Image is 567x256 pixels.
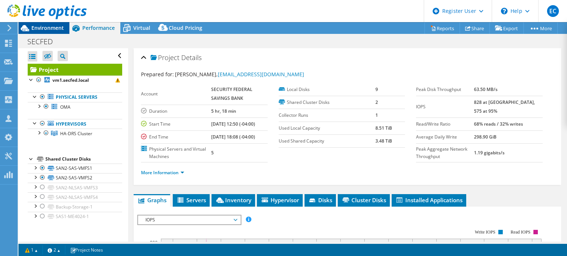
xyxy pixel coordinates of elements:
span: HA-DRS Cluster [60,130,92,137]
b: 5 hr, 18 min [211,108,236,114]
h1: SECFED [24,38,64,46]
span: Details [181,53,202,62]
label: Local Disks [279,86,376,93]
span: Project [151,54,179,62]
svg: \n [501,8,508,14]
text: Write IOPS [475,229,495,235]
a: Share [460,22,490,34]
span: Installed Applications [395,196,463,204]
span: Graphs [137,196,166,204]
label: Start Time [141,120,211,128]
a: vm1.secfed.local [28,76,122,85]
label: Prepared for: [141,71,174,78]
a: SAN2-NLSAS-VMFS3 [28,183,122,192]
b: [DATE] 12:50 (-04:00) [211,121,255,127]
span: Environment [31,24,64,31]
b: 828 at [GEOGRAPHIC_DATA], 575 at 95% [474,99,535,114]
a: Export [489,22,524,34]
a: Hypervisors [28,119,122,129]
b: 1.19 gigabits/s [474,150,505,156]
a: More [523,22,558,34]
label: Duration [141,108,211,115]
a: SAN2-SAS-VMFS2 [28,173,122,183]
a: OMA [28,102,122,112]
b: 1 [375,112,378,118]
label: IOPS [416,103,474,111]
a: [EMAIL_ADDRESS][DOMAIN_NAME] [218,71,304,78]
label: Account [141,90,211,98]
a: Project Notes [65,245,108,255]
a: More Information [141,169,184,176]
label: Physical Servers and Virtual Machines [141,145,211,160]
text: 800 [150,239,158,246]
span: OMA [60,104,71,110]
label: Average Daily Write [416,133,474,141]
a: SAS1-ME4024-1 [28,212,122,221]
b: 68% reads / 32% writes [474,121,523,127]
label: Peak Aggregate Network Throughput [416,145,474,160]
a: HA-DRS Cluster [28,129,122,138]
label: Shared Cluster Disks [279,99,376,106]
span: EC [547,5,559,17]
b: 298.90 GiB [474,134,496,140]
span: [PERSON_NAME], [175,71,304,78]
span: Cluster Disks [341,196,386,204]
b: 63.50 MB/s [474,86,498,92]
b: SECURITY FEDERAL SAVINGS BANK [211,86,252,101]
label: End Time [141,133,211,141]
span: Servers [176,196,206,204]
b: 3.48 TiB [375,138,392,144]
text: Read IOPS [511,229,531,235]
label: Used Shared Capacity [279,137,376,145]
span: Virtual [133,24,150,31]
a: 1 [20,245,43,255]
div: Shared Cluster Disks [45,155,122,164]
b: vm1.secfed.local [52,77,89,83]
span: Inventory [215,196,251,204]
span: Cloud Pricing [169,24,202,31]
span: IOPS [142,215,237,224]
a: Reports [425,22,460,34]
label: Peak Disk Throughput [416,86,474,93]
a: SAN2-NLSAS-VMFS4 [28,192,122,202]
a: SAN2-SAS-VMFS1 [28,164,122,173]
b: 2 [375,99,378,105]
a: 2 [42,245,65,255]
a: Project [28,64,122,76]
span: Disks [308,196,332,204]
b: [DATE] 18:08 (-04:00) [211,134,255,140]
span: Performance [82,24,115,31]
b: 9 [375,86,378,92]
label: Read/Write Ratio [416,120,474,128]
a: Physical Servers [28,92,122,102]
label: Collector Runs [279,112,376,119]
label: Used Local Capacity [279,125,376,132]
span: Hypervisor [261,196,299,204]
a: Backup-Storage-1 [28,202,122,211]
b: 8.51 TiB [375,125,392,131]
b: 5 [211,150,214,156]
